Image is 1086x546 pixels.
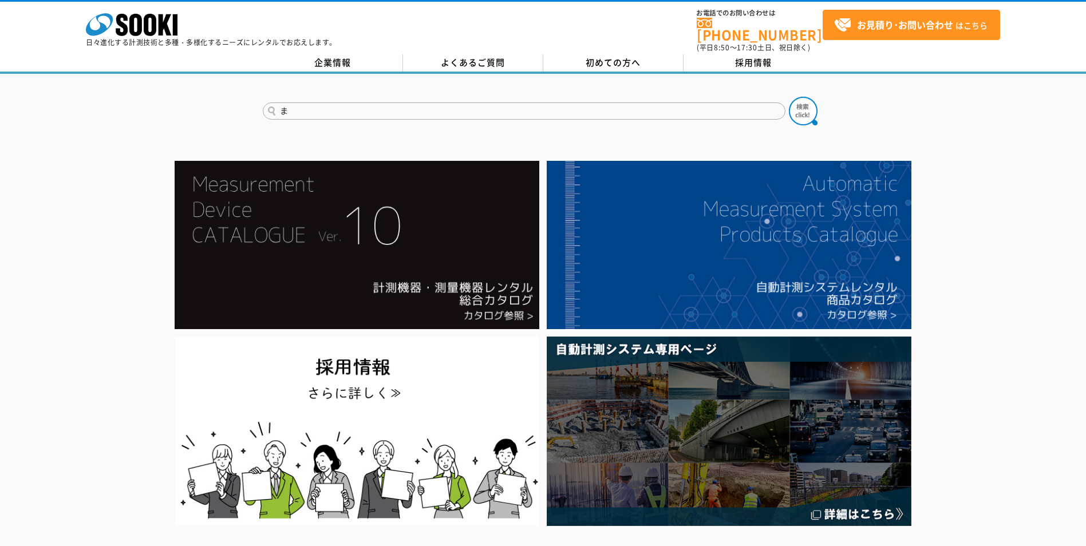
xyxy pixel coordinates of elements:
a: お見積り･お問い合わせはこちら [823,10,1000,40]
a: 初めての方へ [543,54,684,72]
span: はこちら [834,17,988,34]
img: 自動計測システム専用ページ [547,337,911,526]
img: SOOKI recruit [175,337,539,526]
a: よくあるご質問 [403,54,543,72]
p: 日々進化する計測技術と多種・多様化するニーズにレンタルでお応えします。 [86,39,337,46]
a: 企業情報 [263,54,403,72]
strong: お見積り･お問い合わせ [857,18,953,31]
a: [PHONE_NUMBER] [697,18,823,41]
input: 商品名、型式、NETIS番号を入力してください [263,102,785,120]
img: 自動計測システムカタログ [547,161,911,329]
span: 8:50 [714,42,730,53]
a: 採用情報 [684,54,824,72]
img: Catalog Ver10 [175,161,539,329]
span: 初めての方へ [586,56,641,69]
img: btn_search.png [789,97,818,125]
span: (平日 ～ 土日、祝日除く) [697,42,810,53]
span: お電話でのお問い合わせは [697,10,823,17]
span: 17:30 [737,42,757,53]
